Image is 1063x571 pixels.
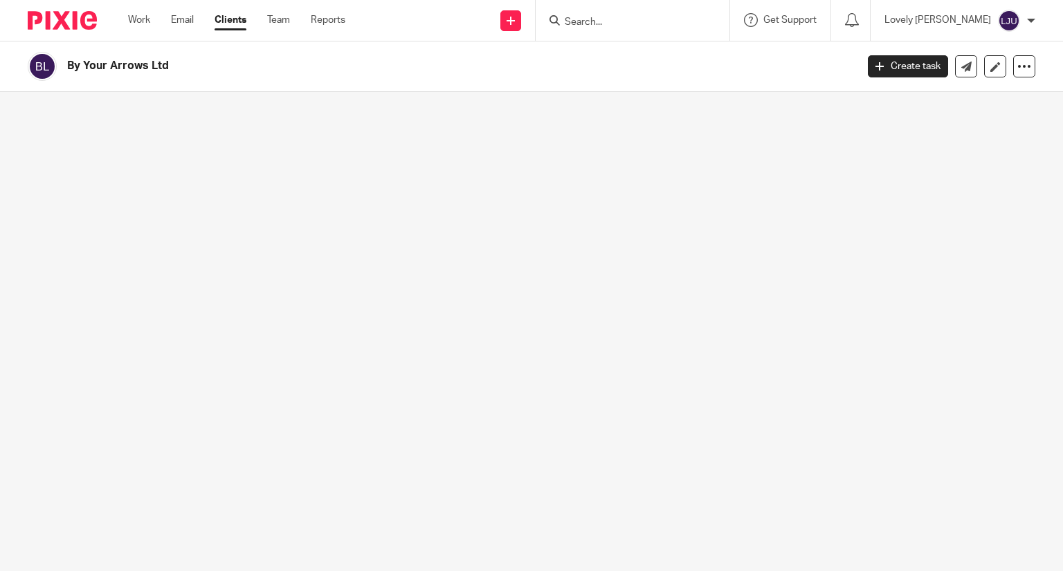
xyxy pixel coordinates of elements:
a: Team [267,13,290,27]
p: Lovely [PERSON_NAME] [884,13,991,27]
input: Search [563,17,688,29]
span: Get Support [763,15,817,25]
img: Pixie [28,11,97,30]
img: svg%3E [28,52,57,81]
img: svg%3E [998,10,1020,32]
a: Create task [868,55,948,77]
h2: By Your Arrows Ltd [67,59,691,73]
a: Email [171,13,194,27]
a: Work [128,13,150,27]
a: Clients [215,13,246,27]
a: Reports [311,13,345,27]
